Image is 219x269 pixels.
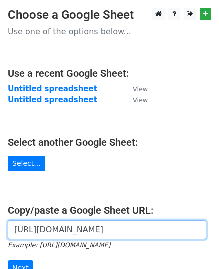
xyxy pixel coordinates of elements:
[8,220,206,239] input: Paste your Google Sheet URL here
[8,136,211,148] h4: Select another Google Sheet:
[8,241,110,249] small: Example: [URL][DOMAIN_NAME]
[133,85,148,93] small: View
[123,84,148,93] a: View
[133,96,148,104] small: View
[8,95,97,104] a: Untitled spreadsheet
[123,95,148,104] a: View
[8,156,45,171] a: Select...
[8,204,211,216] h4: Copy/paste a Google Sheet URL:
[8,67,211,79] h4: Use a recent Google Sheet:
[8,8,211,22] h3: Choose a Google Sheet
[8,26,211,37] p: Use one of the options below...
[8,84,97,93] a: Untitled spreadsheet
